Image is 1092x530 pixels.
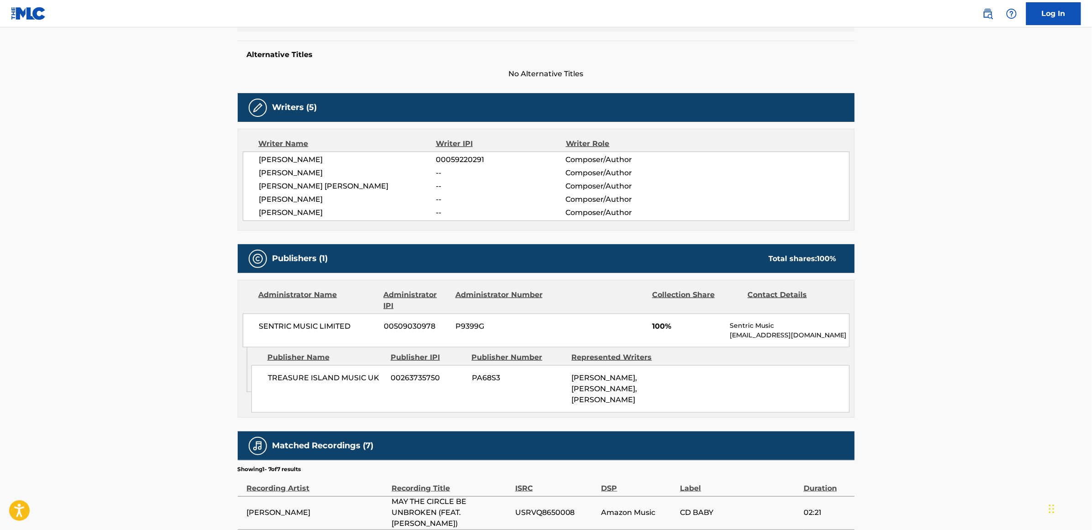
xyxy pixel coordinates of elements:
span: USRVQ8650008 [515,508,597,519]
div: DSP [601,473,676,494]
div: Administrator Name [259,289,377,311]
div: Label [680,473,799,494]
img: Publishers [252,253,263,264]
img: help [1006,8,1017,19]
h5: Alternative Titles [247,50,846,59]
div: Recording Artist [247,473,387,494]
span: -- [436,168,565,178]
span: -- [436,207,565,218]
span: 02:21 [804,508,850,519]
h5: Writers (5) [272,102,317,113]
p: [EMAIL_ADDRESS][DOMAIN_NAME] [730,331,849,340]
iframe: Chat Widget [1046,486,1092,530]
div: Publisher Number [472,352,565,363]
a: Log In [1026,2,1081,25]
div: Publisher IPI [391,352,465,363]
h5: Publishers (1) [272,253,328,264]
span: [PERSON_NAME] [259,194,436,205]
span: -- [436,194,565,205]
p: Sentric Music [730,321,849,331]
span: [PERSON_NAME], [PERSON_NAME], [PERSON_NAME] [572,373,637,404]
span: Composer/Author [566,207,684,218]
div: Contact Details [748,289,836,311]
div: Administrator Number [455,289,544,311]
span: [PERSON_NAME] [PERSON_NAME] [259,181,436,192]
span: 00263735750 [391,373,465,383]
div: Help [1003,5,1021,23]
div: Writer Role [566,138,684,149]
img: Writers [252,102,263,113]
img: search [982,8,993,19]
span: No Alternative Titles [238,68,855,79]
h5: Matched Recordings (7) [272,441,374,451]
div: Duration [804,473,850,494]
div: Publisher Name [267,352,384,363]
div: Recording Title [392,473,511,494]
div: Writer IPI [436,138,566,149]
p: Showing 1 - 7 of 7 results [238,465,301,473]
span: Composer/Author [566,194,684,205]
span: TREASURE ISLAND MUSIC UK [268,373,384,383]
span: MAY THE CIRCLE BE UNBROKEN (FEAT. [PERSON_NAME]) [392,497,511,530]
span: Composer/Author [566,154,684,165]
div: Represented Writers [572,352,665,363]
span: Composer/Author [566,181,684,192]
div: Total shares: [769,253,836,264]
span: 00509030978 [384,321,449,332]
span: SENTRIC MUSIC LIMITED [259,321,377,332]
div: Writer Name [259,138,436,149]
img: MLC Logo [11,7,46,20]
div: Administrator IPI [384,289,449,311]
span: [PERSON_NAME] [259,207,436,218]
span: [PERSON_NAME] [259,154,436,165]
span: -- [436,181,565,192]
img: Matched Recordings [252,441,263,451]
span: CD BABY [680,508,799,519]
span: [PERSON_NAME] [247,508,387,519]
span: 00059220291 [436,154,565,165]
span: P9399G [455,321,544,332]
div: ISRC [515,473,597,494]
div: Drag [1049,495,1055,523]
div: Collection Share [652,289,741,311]
span: Composer/Author [566,168,684,178]
span: Amazon Music [601,508,676,519]
a: Public Search [979,5,997,23]
span: 100 % [817,254,836,263]
span: 100% [652,321,723,332]
span: PA68S3 [472,373,565,383]
span: [PERSON_NAME] [259,168,436,178]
